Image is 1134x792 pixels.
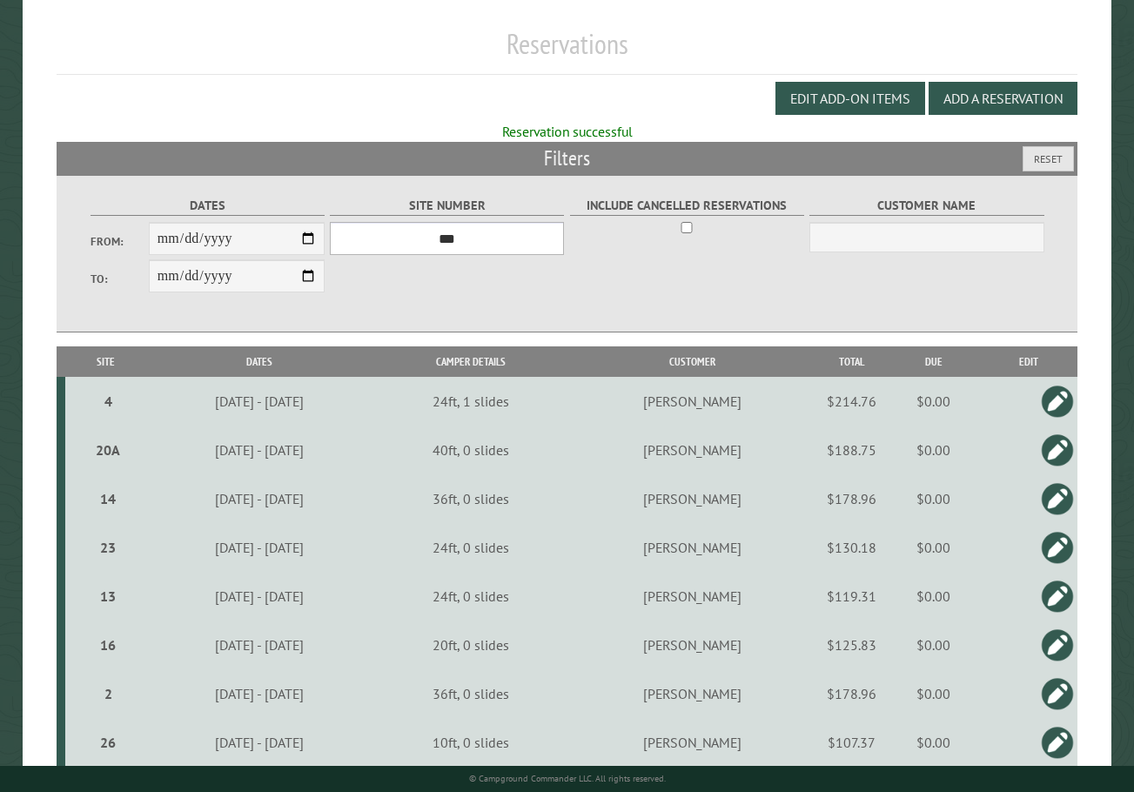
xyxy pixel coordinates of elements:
th: Edit [981,346,1077,377]
td: 36ft, 0 slides [372,669,569,718]
td: [PERSON_NAME] [568,426,816,474]
div: 2 [72,685,144,702]
td: [PERSON_NAME] [568,523,816,572]
h1: Reservations [57,27,1077,75]
label: To: [91,271,149,287]
td: [PERSON_NAME] [568,377,816,426]
td: 36ft, 0 slides [372,474,569,523]
div: [DATE] - [DATE] [150,587,370,605]
td: 24ft, 1 slides [372,377,569,426]
div: [DATE] - [DATE] [150,734,370,751]
td: [PERSON_NAME] [568,621,816,669]
td: $0.00 [887,426,981,474]
td: $178.96 [817,474,887,523]
th: Total [817,346,887,377]
td: 10ft, 0 slides [372,718,569,767]
div: 16 [72,636,144,654]
div: [DATE] - [DATE] [150,490,370,507]
td: $119.31 [817,572,887,621]
small: © Campground Commander LLC. All rights reserved. [469,773,666,784]
td: 24ft, 0 slides [372,523,569,572]
th: Site [65,346,147,377]
td: [PERSON_NAME] [568,718,816,767]
div: [DATE] - [DATE] [150,685,370,702]
td: $0.00 [887,572,981,621]
div: [DATE] - [DATE] [150,441,370,459]
td: $125.83 [817,621,887,669]
div: 23 [72,539,144,556]
td: [PERSON_NAME] [568,572,816,621]
label: Customer Name [809,196,1043,216]
th: Customer [568,346,816,377]
td: $0.00 [887,669,981,718]
td: $214.76 [817,377,887,426]
label: Dates [91,196,325,216]
td: 24ft, 0 slides [372,572,569,621]
td: $107.37 [817,718,887,767]
button: Add a Reservation [929,82,1077,115]
label: From: [91,233,149,250]
td: $0.00 [887,474,981,523]
div: [DATE] - [DATE] [150,393,370,410]
td: [PERSON_NAME] [568,669,816,718]
div: 20A [72,441,144,459]
td: $0.00 [887,718,981,767]
td: $0.00 [887,523,981,572]
td: $188.75 [817,426,887,474]
div: 13 [72,587,144,605]
td: $0.00 [887,377,981,426]
td: $130.18 [817,523,887,572]
th: Due [887,346,981,377]
th: Camper Details [372,346,569,377]
td: 40ft, 0 slides [372,426,569,474]
td: 20ft, 0 slides [372,621,569,669]
td: $0.00 [887,621,981,669]
button: Reset [1023,146,1074,171]
div: 4 [72,393,144,410]
td: $178.96 [817,669,887,718]
div: 14 [72,490,144,507]
div: [DATE] - [DATE] [150,636,370,654]
th: Dates [147,346,372,377]
td: [PERSON_NAME] [568,474,816,523]
button: Edit Add-on Items [775,82,925,115]
div: Reservation successful [57,122,1077,141]
label: Include Cancelled Reservations [570,196,804,216]
div: 26 [72,734,144,751]
h2: Filters [57,142,1077,175]
div: [DATE] - [DATE] [150,539,370,556]
label: Site Number [330,196,564,216]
